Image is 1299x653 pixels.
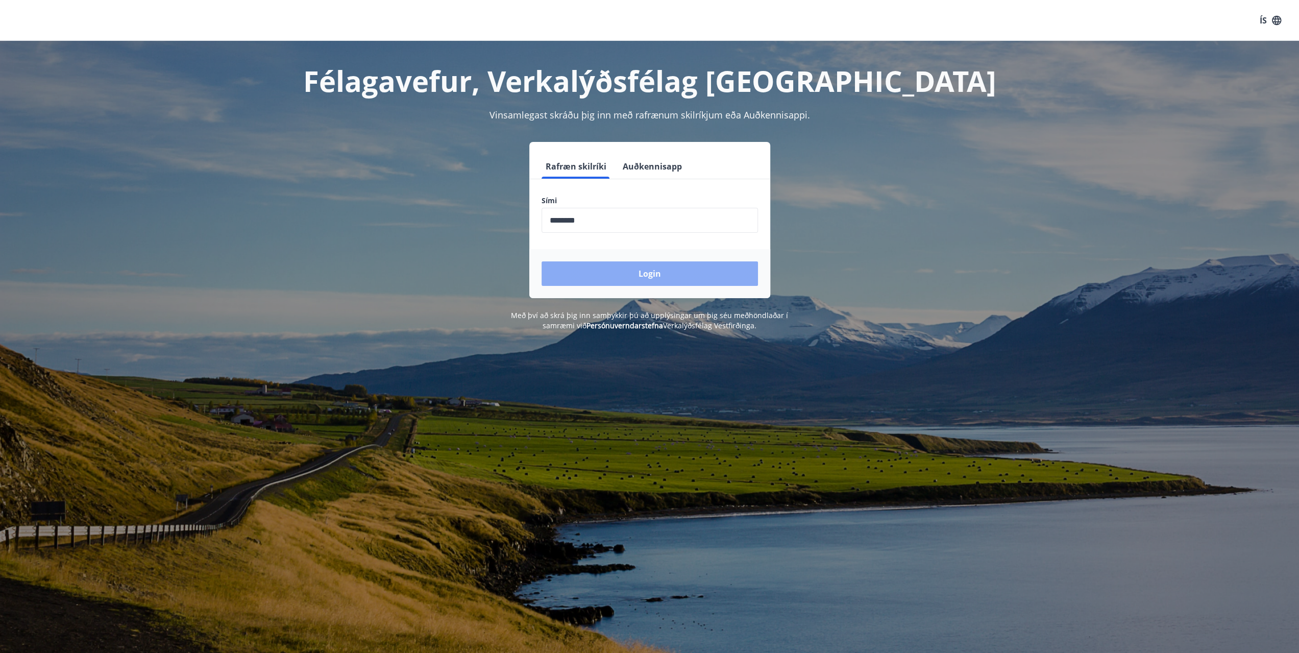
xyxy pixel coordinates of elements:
a: Persónuverndarstefna [586,321,663,330]
button: Auðkennisapp [619,154,686,179]
span: Með því að skrá þig inn samþykkir þú að upplýsingar um þig séu meðhöndlaðar í samræmi við Verkalý... [511,310,788,330]
span: Vinsamlegast skráðu þig inn með rafrænum skilríkjum eða Auðkennisappi. [489,109,810,121]
button: Login [542,261,758,286]
label: Sími [542,196,758,206]
button: Rafræn skilríki [542,154,610,179]
h1: Félagavefur, Verkalýðsfélag [GEOGRAPHIC_DATA] [295,61,1005,100]
button: ÍS [1254,11,1287,30]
